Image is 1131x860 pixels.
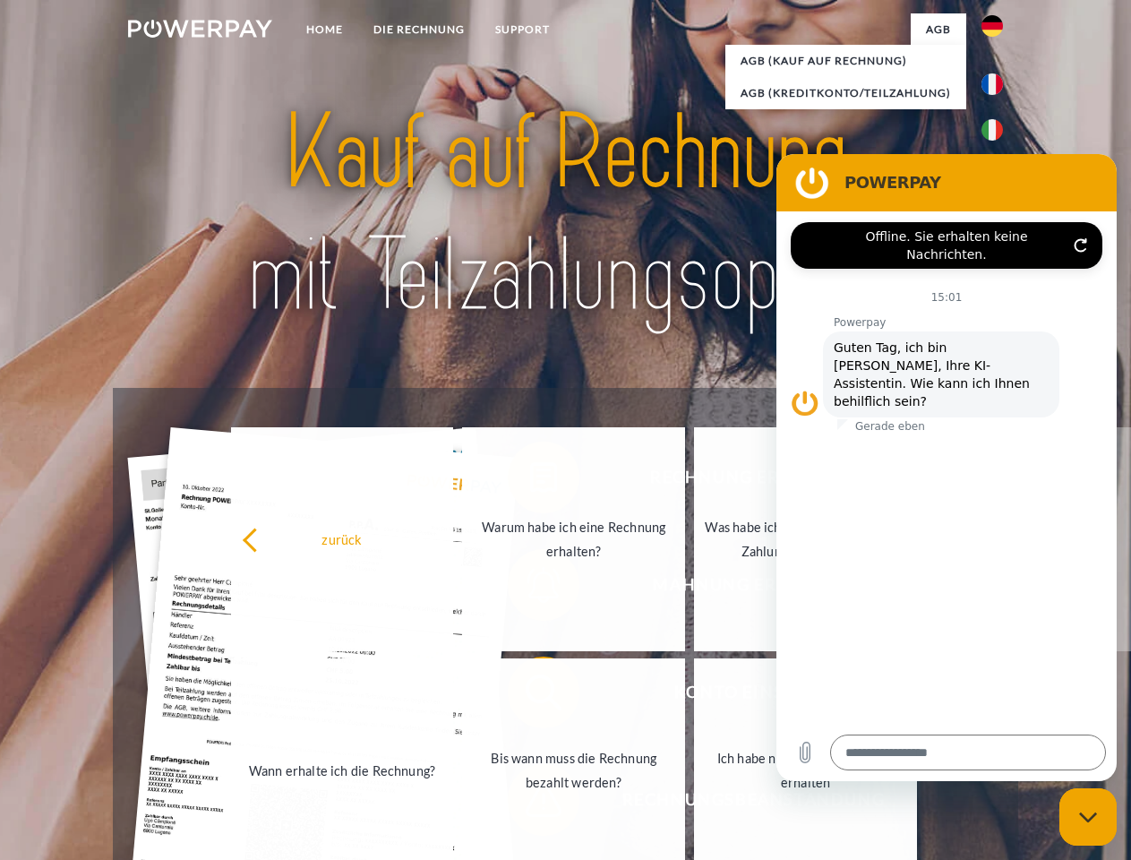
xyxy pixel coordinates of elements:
[981,119,1003,141] img: it
[128,20,272,38] img: logo-powerpay-white.svg
[705,746,906,795] div: Ich habe nur eine Teillieferung erhalten
[981,73,1003,95] img: fr
[242,758,443,782] div: Wann erhalte ich die Rechnung?
[291,13,358,46] a: Home
[725,45,966,77] a: AGB (Kauf auf Rechnung)
[473,515,674,563] div: Warum habe ich eine Rechnung erhalten?
[171,86,960,343] img: title-powerpay_de.svg
[1059,788,1117,846] iframe: Schaltfläche zum Öffnen des Messaging-Fensters; Konversation läuft
[725,77,966,109] a: AGB (Kreditkonto/Teilzahlung)
[480,13,565,46] a: SUPPORT
[911,13,966,46] a: agb
[981,15,1003,37] img: de
[473,746,674,795] div: Bis wann muss die Rechnung bezahlt werden?
[776,154,1117,781] iframe: Messaging-Fenster
[705,515,906,563] div: Was habe ich noch offen, ist meine Zahlung eingegangen?
[242,527,443,551] div: zurück
[358,13,480,46] a: DIE RECHNUNG
[694,427,917,651] a: Was habe ich noch offen, ist meine Zahlung eingegangen?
